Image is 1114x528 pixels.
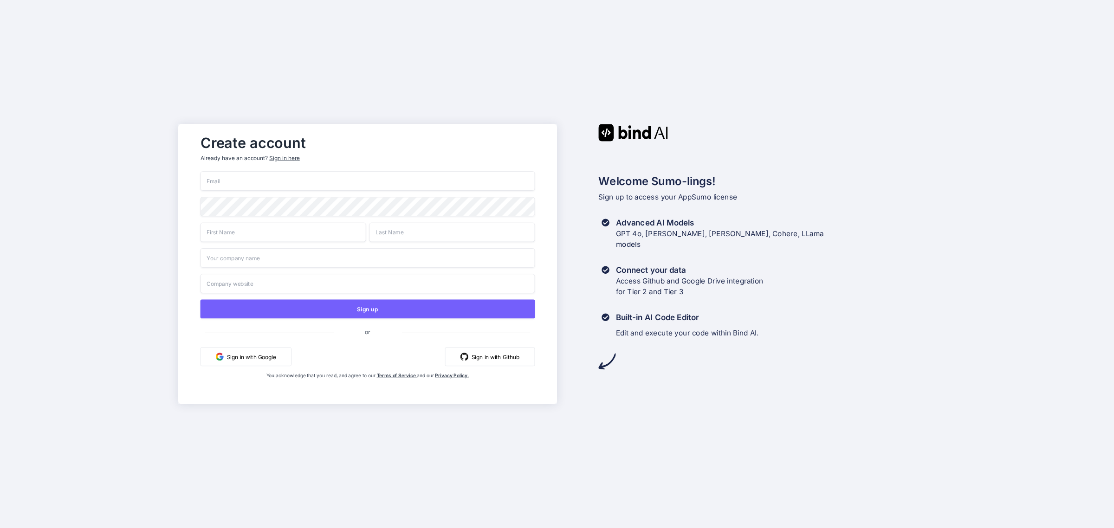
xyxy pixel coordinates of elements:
[269,154,299,162] div: Sign in here
[616,217,824,228] h3: Advanced AI Models
[201,136,535,149] h2: Create account
[435,373,469,379] a: Privacy Policy.
[616,312,759,323] h3: Built-in AI Code Editor
[201,154,535,162] p: Already have an account?
[616,228,824,251] p: GPT 4o, [PERSON_NAME], [PERSON_NAME], Cohere, LLama models
[201,248,535,268] input: Your company name
[201,223,366,242] input: First Name
[201,274,535,293] input: Company website
[598,173,936,190] h2: Welcome Sumo-lings!
[333,322,402,342] span: or
[460,353,468,361] img: github
[598,353,615,370] img: arrow
[598,192,936,203] p: Sign up to access your AppSumo license
[216,353,224,361] img: google
[598,124,668,141] img: Bind AI logo
[616,328,759,339] p: Edit and execute your code within Bind AI.
[616,276,764,298] p: Access Github and Google Drive integration for Tier 2 and Tier 3
[201,347,291,366] button: Sign in with Google
[201,171,535,191] input: Email
[445,347,535,366] button: Sign in with Github
[201,300,535,319] button: Sign up
[616,264,764,276] h3: Connect your data
[256,373,479,398] div: You acknowledge that you read, and agree to our and our
[377,373,417,379] a: Terms of Service
[369,223,535,242] input: Last Name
